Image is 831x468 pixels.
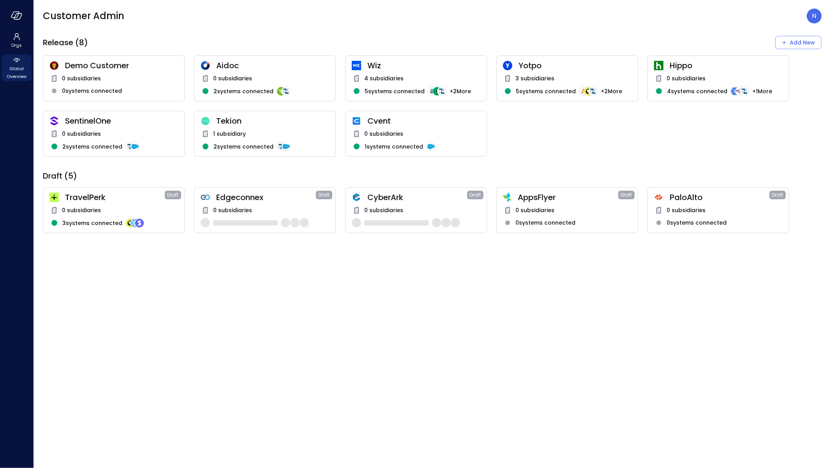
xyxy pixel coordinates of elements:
span: Edgeconnex [216,192,316,202]
span: 0 systems connected [62,87,122,95]
span: 0 subsidiaries [667,74,706,83]
img: integration-logo [740,87,749,96]
img: integration-logo [426,142,436,151]
img: euz2wel6fvrjeyhjwgr9 [49,193,59,202]
img: integration-logo [130,142,139,151]
span: TravelPerk [65,192,165,202]
span: Draft [621,191,632,199]
img: integration-logo [281,87,291,96]
span: 2 systems connected [213,142,273,151]
img: dweq851rzgflucm4u1c8 [201,117,210,126]
span: 1 systems connected [365,142,423,151]
span: Wiz [367,60,480,71]
span: Draft [772,191,783,199]
span: 0 subsidiaries [213,206,252,214]
img: gkfkl11jtdpupy4uruhy [201,193,210,202]
span: Draft [168,191,179,199]
div: Add New [790,38,815,48]
img: hddnet8eoxqedtuhlo6i [201,61,210,70]
img: integration-logo [277,87,286,96]
span: + 2 More [601,87,622,96]
img: integration-logo [428,87,437,96]
img: hs4uxyqbml240cwf4com [654,193,663,202]
span: 0 subsidiaries [667,206,706,214]
img: integration-logo [277,142,286,151]
img: scnakozdowacoarmaydw [49,61,59,70]
span: 0 subsidiaries [62,74,101,83]
span: 1 subsidiary [213,129,246,138]
span: Aidoc [216,60,329,71]
span: Draft [319,191,330,199]
span: AppsFlyer [518,192,618,202]
span: Draft [470,191,481,199]
span: Cvent [367,116,480,126]
span: Orgs [11,41,22,49]
span: 0 subsidiaries [62,129,101,138]
img: integration-logo [584,87,593,96]
img: integration-logo [735,87,745,96]
span: PaloAlto [670,192,769,202]
img: zbmm8o9awxf8yv3ehdzf [503,193,512,202]
span: Tekion [216,116,329,126]
span: 0 subsidiaries [62,206,101,214]
span: Draft (5) [43,171,77,181]
span: 3 subsidiaries [515,74,554,83]
img: ynjrjpaiymlkbkxtflmu [654,61,663,70]
span: 0 systems connected [515,218,575,227]
span: Hippo [670,60,783,71]
span: 0 subsidiaries [364,129,403,138]
img: integration-logo [125,142,135,151]
span: 4 subsidiaries [364,74,404,83]
span: 2 systems connected [213,87,273,96]
img: integration-logo [125,218,135,228]
span: 3 systems connected [62,219,122,227]
img: integration-logo [135,218,144,228]
img: dffl40ddomgeofigsm5p [352,116,361,126]
img: a5he5ildahzqx8n3jb8t [352,193,361,202]
img: integration-logo [130,218,139,228]
div: Global Overview [2,55,32,81]
img: integration-logo [579,87,588,96]
span: CyberArk [367,192,467,202]
span: + 2 More [450,87,471,96]
span: 4 systems connected [667,87,727,96]
p: N [812,11,817,21]
img: cfcvbyzhwvtbhao628kj [352,61,361,70]
span: 2 systems connected [62,142,122,151]
img: integration-logo [432,87,442,96]
span: 0 subsidiaries [515,206,554,214]
span: 0 subsidiaries [364,206,403,214]
img: integration-logo [281,142,291,151]
img: integration-logo [730,87,740,96]
span: 0 subsidiaries [213,74,252,83]
span: SentinelOne [65,116,178,126]
span: Yotpo [519,60,632,71]
span: 5 systems connected [516,87,576,96]
span: Global Overview [5,65,28,80]
span: Release (8) [43,37,88,48]
img: integration-logo [437,87,446,96]
button: Add New [775,36,822,49]
div: Noy Vadai [807,9,822,23]
span: Customer Admin [43,10,124,22]
div: Orgs [2,31,32,50]
span: 0 systems connected [667,218,727,227]
span: Demo Customer [65,60,178,71]
span: 5 systems connected [365,87,425,96]
span: + 1 More [752,87,772,96]
img: integration-logo [588,87,598,96]
div: Add New Organization [775,36,822,49]
img: oujisyhxiqy1h0xilnqx [49,116,59,126]
img: rosehlgmm5jjurozkspi [503,61,512,70]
